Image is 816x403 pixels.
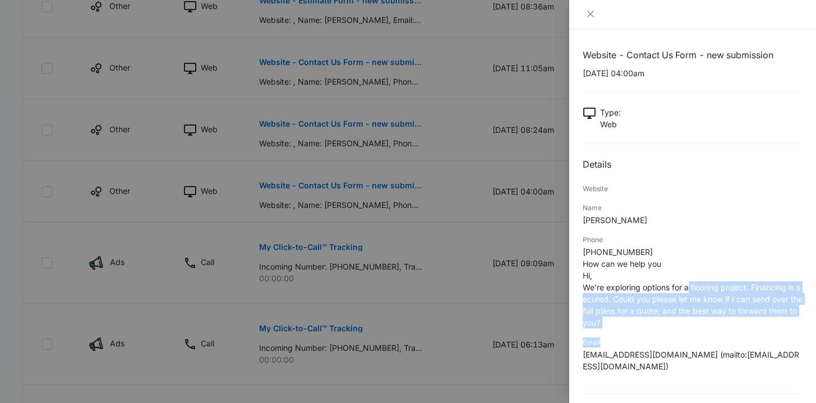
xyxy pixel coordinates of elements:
[600,106,621,118] p: Type :
[583,235,803,245] div: Phone
[583,184,803,194] div: Website
[583,337,803,348] div: Email
[586,10,595,18] span: close
[583,203,803,213] div: Name
[583,48,803,62] h1: Website - Contact Us Form - new submission
[600,118,621,130] p: Web
[583,215,647,225] span: [PERSON_NAME]
[583,282,803,327] span: We’re exploring options for a flooring project. Financing is secured. Could you please let me kno...
[583,67,803,79] p: [DATE] 04:00am
[583,247,653,257] span: [PHONE_NUMBER]
[583,158,803,171] h2: Details
[583,350,799,371] span: [EMAIL_ADDRESS][DOMAIN_NAME] (mailto:[EMAIL_ADDRESS][DOMAIN_NAME])
[583,9,598,19] button: Close
[583,271,592,280] span: Hi,
[583,259,661,268] span: How can we help you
